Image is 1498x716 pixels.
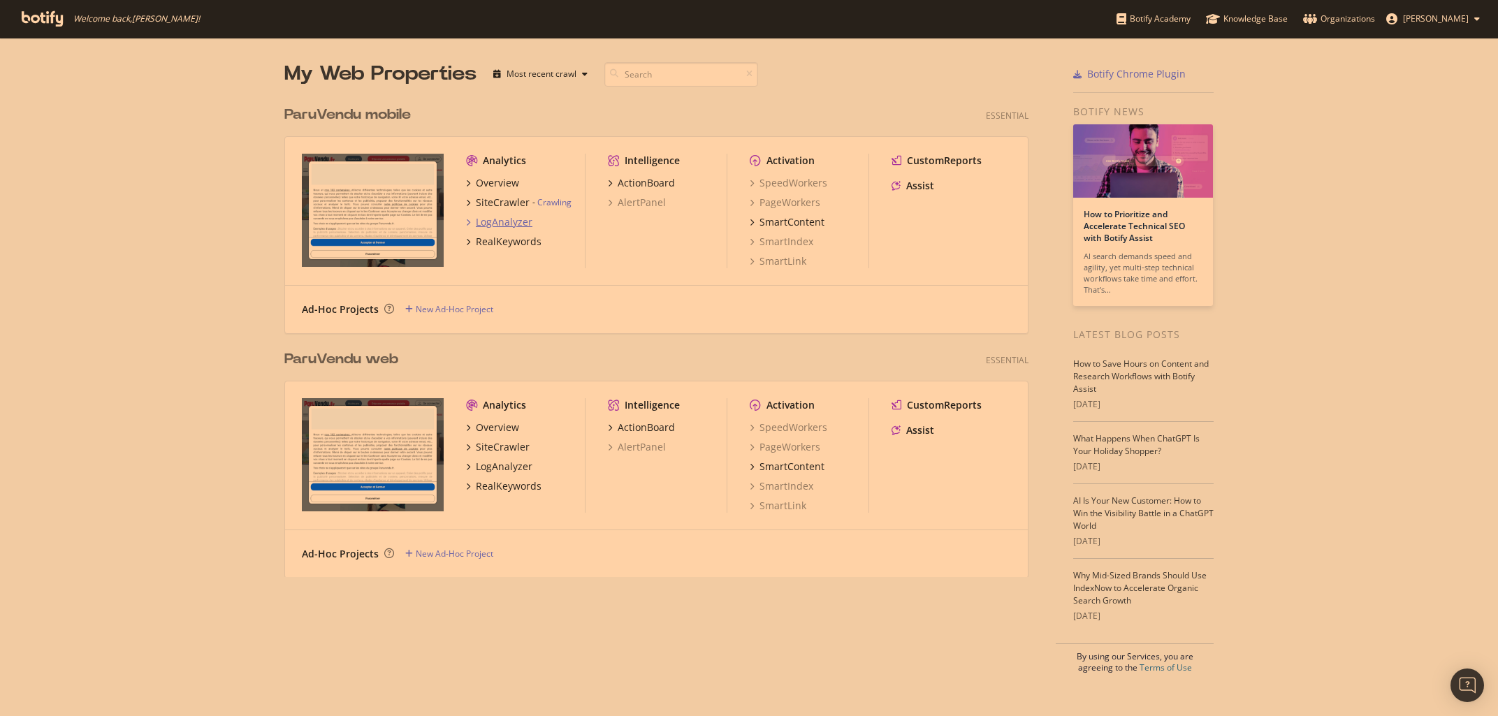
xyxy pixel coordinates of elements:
div: Activation [766,154,815,168]
a: AlertPanel [608,440,666,454]
div: Analytics [483,154,526,168]
div: Overview [476,421,519,434]
div: SiteCrawler [476,196,530,210]
a: ParuVendu web [284,349,404,370]
a: SmartLink [750,254,806,268]
div: [DATE] [1073,460,1214,473]
a: Crawling [537,196,572,208]
a: SmartIndex [750,479,813,493]
a: CustomReports [892,154,982,168]
div: Organizations [1303,12,1375,26]
div: Assist [906,179,934,193]
div: Essential [986,110,1028,122]
a: ActionBoard [608,176,675,190]
div: Latest Blog Posts [1073,327,1214,342]
div: Open Intercom Messenger [1450,668,1484,702]
div: Botify Chrome Plugin [1087,67,1186,81]
div: By using our Services, you are agreeing to the [1056,643,1214,673]
a: RealKeywords [466,479,541,493]
div: SmartContent [759,215,824,229]
input: Search [604,62,758,87]
a: How to Prioritize and Accelerate Technical SEO with Botify Assist [1084,208,1185,244]
div: Essential [986,354,1028,366]
div: ActionBoard [618,176,675,190]
a: PageWorkers [750,440,820,454]
a: PageWorkers [750,196,820,210]
div: Activation [766,398,815,412]
div: [DATE] [1073,398,1214,411]
button: Most recent crawl [488,63,593,85]
div: Analytics [483,398,526,412]
div: ParuVendu mobile [284,105,411,125]
div: ActionBoard [618,421,675,434]
div: grid [284,88,1040,577]
a: ParuVendu mobile [284,105,416,125]
a: SmartIndex [750,235,813,249]
a: LogAnalyzer [466,460,532,474]
div: [DATE] [1073,610,1214,622]
a: New Ad-Hoc Project [405,303,493,315]
div: ParuVendu web [284,349,398,370]
div: - [532,196,572,208]
a: AlertPanel [608,196,666,210]
div: Intelligence [625,154,680,168]
div: Intelligence [625,398,680,412]
div: Ad-Hoc Projects [302,302,379,316]
button: [PERSON_NAME] [1375,8,1491,30]
span: Welcome back, [PERSON_NAME] ! [73,13,200,24]
div: CustomReports [907,398,982,412]
div: Botify news [1073,104,1214,119]
div: SmartContent [759,460,824,474]
a: Overview [466,421,519,434]
span: Sabrina Colmant [1403,13,1469,24]
div: RealKeywords [476,479,541,493]
div: [DATE] [1073,535,1214,548]
a: SiteCrawler- Crawling [466,196,572,210]
a: Assist [892,423,934,437]
a: SpeedWorkers [750,176,827,190]
div: Ad-Hoc Projects [302,547,379,561]
img: www.paruvendu.fr [302,398,444,511]
a: Assist [892,179,934,193]
div: AI search demands speed and agility, yet multi-step technical workflows take time and effort. Tha... [1084,251,1202,295]
div: Knowledge Base [1206,12,1288,26]
div: My Web Properties [284,60,477,88]
a: Botify Chrome Plugin [1073,67,1186,81]
a: New Ad-Hoc Project [405,548,493,560]
a: SiteCrawler [466,440,530,454]
div: CustomReports [907,154,982,168]
div: Most recent crawl [507,70,576,78]
img: www.paruvendu.fr [302,154,444,267]
a: LogAnalyzer [466,215,532,229]
a: Why Mid-Sized Brands Should Use IndexNow to Accelerate Organic Search Growth [1073,569,1207,606]
div: New Ad-Hoc Project [416,548,493,560]
a: How to Save Hours on Content and Research Workflows with Botify Assist [1073,358,1209,395]
a: ActionBoard [608,421,675,434]
a: CustomReports [892,398,982,412]
a: SmartContent [750,460,824,474]
a: Terms of Use [1140,662,1192,673]
div: New Ad-Hoc Project [416,303,493,315]
a: RealKeywords [466,235,541,249]
div: LogAnalyzer [476,215,532,229]
a: What Happens When ChatGPT Is Your Holiday Shopper? [1073,432,1200,457]
a: SpeedWorkers [750,421,827,434]
div: Assist [906,423,934,437]
div: RealKeywords [476,235,541,249]
img: How to Prioritize and Accelerate Technical SEO with Botify Assist [1073,124,1213,198]
a: AI Is Your New Customer: How to Win the Visibility Battle in a ChatGPT World [1073,495,1214,532]
a: SmartContent [750,215,824,229]
a: Overview [466,176,519,190]
div: Botify Academy [1117,12,1191,26]
a: SmartLink [750,499,806,513]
